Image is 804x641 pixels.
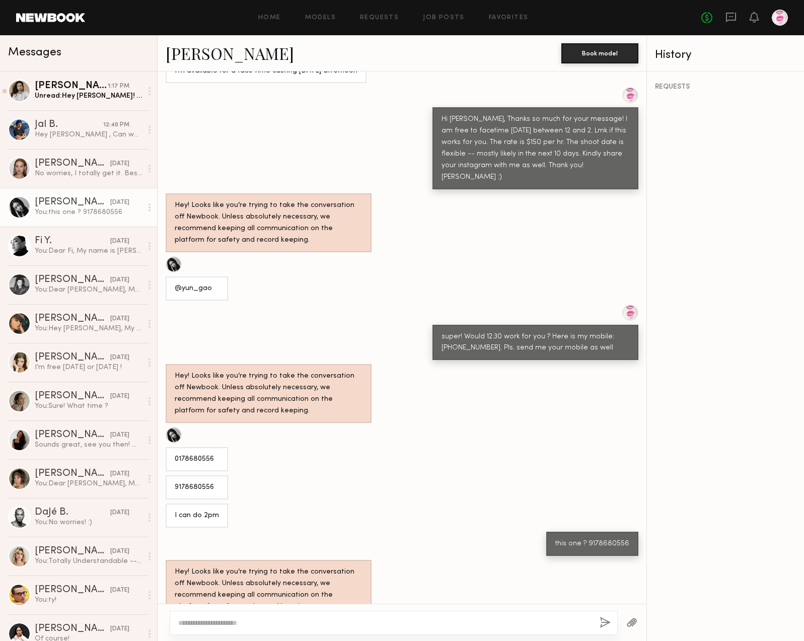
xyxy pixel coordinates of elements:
[35,469,110,479] div: [PERSON_NAME]
[35,246,142,256] div: You: Dear Fi, My name is [PERSON_NAME] @gabriellerevere. I am a fashion / beauty photographer in ...
[35,430,110,440] div: [PERSON_NAME]
[110,275,129,285] div: [DATE]
[35,624,110,634] div: [PERSON_NAME]
[110,624,129,634] div: [DATE]
[360,15,399,21] a: Requests
[35,91,142,101] div: Unread: Hey [PERSON_NAME]! Yes, you’re in my calendar for [DATE] at 3pm NYC time for a FaceTime c...
[35,585,110,595] div: [PERSON_NAME]
[175,566,362,613] div: Hey! Looks like you’re trying to take the conversation off Newbook. Unless absolutely necessary, ...
[110,431,129,440] div: [DATE]
[489,15,529,21] a: Favorites
[35,285,142,295] div: You: Dear [PERSON_NAME], My name is [PERSON_NAME] @gabriellerevere. I am a fashion / beauty photo...
[35,275,110,285] div: [PERSON_NAME]
[175,454,219,465] div: 0178680556
[35,363,142,372] div: I’m free [DATE] or [DATE] !
[175,283,219,295] div: @yun_gao
[305,15,336,21] a: Models
[35,440,142,450] div: Sounds great, see you then! My mobile is [PHONE_NUMBER]. Thank you! [PERSON_NAME]
[175,200,362,246] div: Hey! Looks like you’re trying to take the conversation off Newbook. Unless absolutely necessary, ...
[35,120,103,130] div: Jal B.
[35,324,142,333] div: You: Hey [PERSON_NAME], My name is [PERSON_NAME] @gabriellerevere. I am a fashion / beauty photog...
[442,114,629,183] div: Hi [PERSON_NAME], Thanks so much for your message! I am free to facetime [DATE] between 12 and 2....
[35,352,110,363] div: [PERSON_NAME]
[35,508,110,518] div: DaJé B.
[108,82,129,91] div: 1:17 PM
[423,15,465,21] a: Job Posts
[258,15,281,21] a: Home
[35,314,110,324] div: [PERSON_NAME]
[35,169,142,178] div: No worries, I totally get it. Best of luck on this project!
[110,586,129,595] div: [DATE]
[35,159,110,169] div: [PERSON_NAME]
[442,331,629,354] div: super! Would 12:30 work for you ? Here is my mobile: [PHONE_NUMBER]. Pls. send me your mobile as ...
[561,43,638,63] button: Book model
[110,508,129,518] div: [DATE]
[110,469,129,479] div: [DATE]
[166,42,294,64] a: [PERSON_NAME]
[110,547,129,556] div: [DATE]
[35,479,142,488] div: You: Dear [PERSON_NAME], My name is [PERSON_NAME] @gabriellerevere. I am a fashion / beauty photo...
[110,159,129,169] div: [DATE]
[35,595,142,605] div: You: ty!
[35,401,142,411] div: You: Sure! What time ?
[35,81,108,91] div: [PERSON_NAME]
[561,48,638,57] a: Book model
[103,120,129,130] div: 12:40 PM
[175,371,362,417] div: Hey! Looks like you’re trying to take the conversation off Newbook. Unless absolutely necessary, ...
[35,546,110,556] div: [PERSON_NAME]
[110,198,129,207] div: [DATE]
[110,392,129,401] div: [DATE]
[555,538,629,550] div: this one ? 9178680556
[655,84,796,91] div: REQUESTS
[35,197,110,207] div: [PERSON_NAME]
[35,130,142,139] div: Hey [PERSON_NAME] , Can we push it to 1:15? I am almost home
[110,353,129,363] div: [DATE]
[175,510,219,522] div: I can do 2pm
[175,482,219,493] div: 9178680556
[35,236,110,246] div: Fi Y.
[35,556,142,566] div: You: Totally Understandable -- I am on the Upper east side on [GEOGRAPHIC_DATA]. The 6 train to E...
[110,237,129,246] div: [DATE]
[35,391,110,401] div: [PERSON_NAME]
[35,518,142,527] div: You: No worries! :)
[8,47,61,58] span: Messages
[110,314,129,324] div: [DATE]
[655,49,796,61] div: History
[35,207,142,217] div: You: this one ? 9178680556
